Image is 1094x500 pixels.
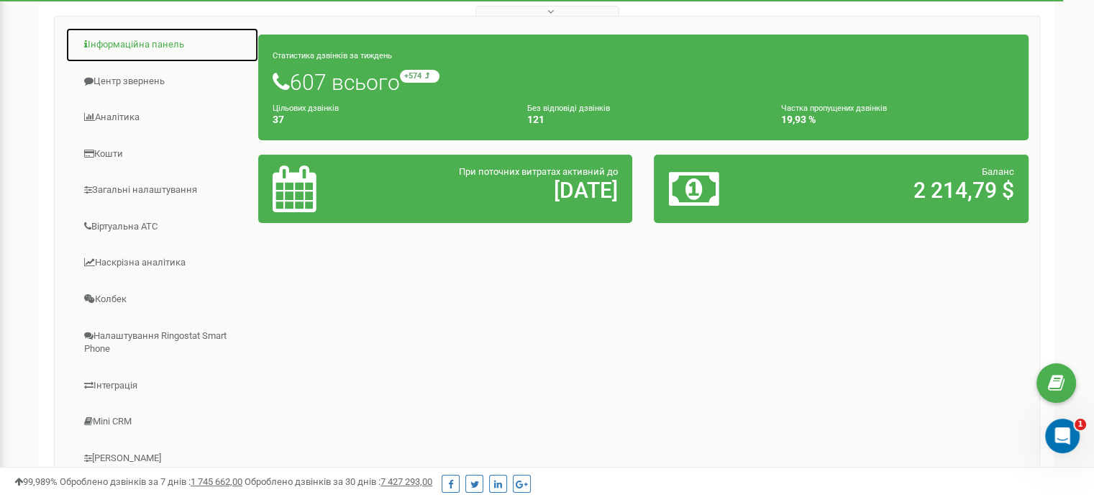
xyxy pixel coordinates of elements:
[65,319,259,367] a: Налаштування Ringostat Smart Phone
[191,476,242,487] u: 1 745 662,00
[245,476,432,487] span: Оброблено дзвінків за 30 днів :
[781,114,1014,125] h4: 19,93 %
[65,100,259,135] a: Аналiтика
[65,137,259,172] a: Кошти
[1045,419,1080,453] iframe: Intercom live chat
[273,70,1014,94] h1: 607 всього
[273,114,506,125] h4: 37
[400,70,439,83] small: +574
[459,166,618,177] span: При поточних витратах активний до
[65,368,259,404] a: Інтеграція
[380,476,432,487] u: 7 427 293,00
[982,166,1014,177] span: Баланс
[65,282,259,317] a: Колбек
[65,64,259,99] a: Центр звернень
[65,404,259,440] a: Mini CRM
[65,209,259,245] a: Віртуальна АТС
[273,104,339,113] small: Цільових дзвінків
[65,173,259,208] a: Загальні налаштування
[273,51,392,60] small: Статистика дзвінків за тиждень
[14,476,58,487] span: 99,989%
[1075,419,1086,430] span: 1
[527,104,610,113] small: Без відповіді дзвінків
[527,114,760,125] h4: 121
[60,476,242,487] span: Оброблено дзвінків за 7 днів :
[65,245,259,281] a: Наскрізна аналітика
[791,178,1014,202] h2: 2 214,79 $
[395,178,618,202] h2: [DATE]
[65,441,259,476] a: [PERSON_NAME]
[65,27,259,63] a: Інформаційна панель
[781,104,887,113] small: Частка пропущених дзвінків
